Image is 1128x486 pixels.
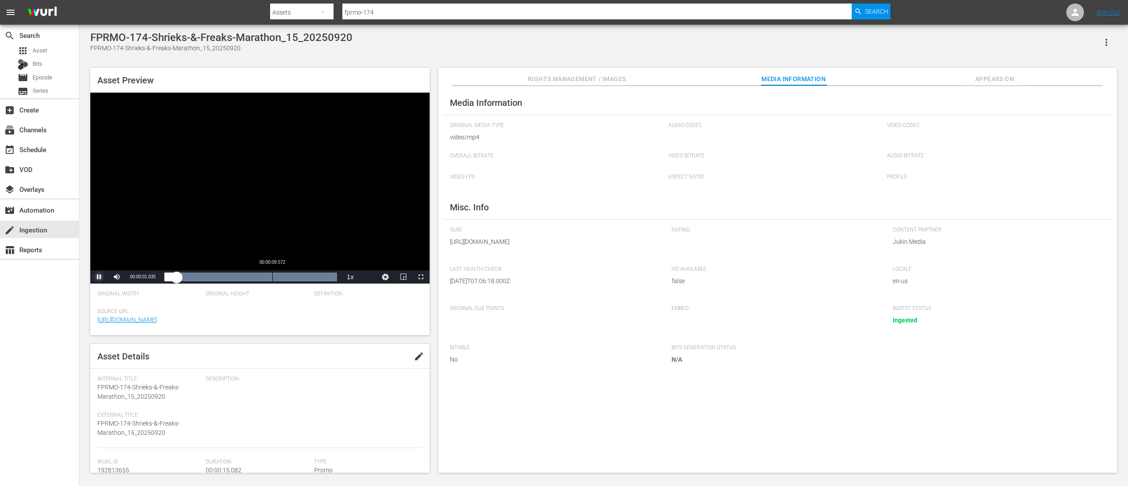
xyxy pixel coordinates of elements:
span: FPRMO-174-Shrieks-&-Freaks-Marathon_15_20250920 [97,384,180,400]
div: FPRMO-174-Shrieks-&-Freaks-Marathon_15_20250920 [90,44,352,53]
button: Mute [108,270,126,284]
span: Description: [206,376,418,383]
span: Video FPS [450,174,664,181]
span: Type [314,459,418,466]
span: Rights Management / Images [528,74,626,85]
span: Internal Title: [97,376,201,383]
span: Jukin Media [893,237,1101,247]
span: Ingest Status [893,305,1101,312]
div: Bits [18,59,28,70]
span: Asset Details [97,351,149,362]
span: Original Media Type [450,122,664,129]
span: Source Url [97,308,418,315]
span: Reports [4,245,15,255]
span: Episode [18,72,28,83]
img: ans4CAIJ8jUAAAAAAAAAAAAAAAAAAAAAAAAgQb4GAAAAAAAAAAAAAAAAAAAAAAAAJMjXAAAAAAAAAAAAAAAAAAAAAAAAgAT5G... [21,2,63,23]
span: GUID [450,227,658,234]
span: 00:00:01.035 [130,274,156,279]
button: Playback Rate [341,270,359,284]
span: Bits Generation Status [672,344,880,351]
button: Search [852,4,891,19]
span: Promo [314,467,333,474]
span: Video Bitrate [668,153,883,160]
span: Wurl Id [97,459,201,466]
span: Series [18,86,28,97]
span: Search [865,4,888,19]
span: Audio Codec [668,122,883,129]
span: false [672,277,880,286]
span: Overall Bitrate [450,153,664,160]
span: No [450,355,658,364]
button: Picture-in-Picture [394,270,412,284]
span: Bits [33,60,42,68]
span: Automation [4,205,15,216]
span: 192813655 [97,467,129,474]
span: Duration [206,459,310,466]
div: FPRMO-174-Shrieks-&-Freaks-Marathon_15_20250920 [90,31,352,44]
span: Profile [887,174,1101,181]
span: 00:00:15.082 [206,467,241,474]
button: Pause [90,270,108,284]
span: Schedule [4,145,15,155]
span: Overlays [4,184,15,195]
span: Appears On [961,74,1028,85]
span: menu [5,7,16,18]
a: Sign Out [1097,9,1120,16]
span: Misc. Info [450,202,489,213]
span: [URL][DOMAIN_NAME] [450,237,658,247]
span: video/mp4 [450,133,664,142]
span: VOD [4,164,15,175]
span: Original Width [97,291,201,298]
span: Asset [18,45,28,56]
span: edit [414,351,424,362]
span: [DATE]T07:06:18.000Z [450,277,658,286]
span: Original Height [206,291,310,298]
span: Media Information [450,97,522,108]
span: Ingestion [4,225,15,236]
div: Progress Bar [164,273,337,281]
span: Asset [33,46,47,55]
span: Content Partner [893,227,1101,234]
span: en-us [893,277,1101,286]
span: Media Information [761,74,827,85]
span: Search [4,30,15,41]
span: Aspect Ratio [668,174,883,181]
button: edit [408,346,430,367]
button: Jump To Time [377,270,394,284]
span: Channels [4,125,15,135]
div: Video Player [90,93,430,284]
span: Audio Bitrate [887,153,1101,160]
span: Last Health Check [450,266,658,273]
span: Video Codec [887,122,1101,129]
span: Ingested [893,317,917,324]
span: Definition [314,291,418,298]
span: HD Available [672,266,880,273]
span: External Title: [97,412,201,419]
button: Fullscreen [412,270,430,284]
span: Original Cue Points [450,305,658,312]
span: Asset Preview [97,75,154,86]
span: Bitable [450,344,658,351]
a: [URL][DOMAIN_NAME] [97,316,157,323]
span: N/A [672,356,682,363]
span: Locale [893,266,1101,273]
span: Rating [672,227,880,234]
span: Episode [33,73,52,82]
span: Embed [672,305,880,312]
span: Create [4,105,15,116]
span: Series [33,86,48,95]
span: FPRMO-174-Shrieks-&-Freaks-Marathon_15_20250920 [97,420,180,436]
